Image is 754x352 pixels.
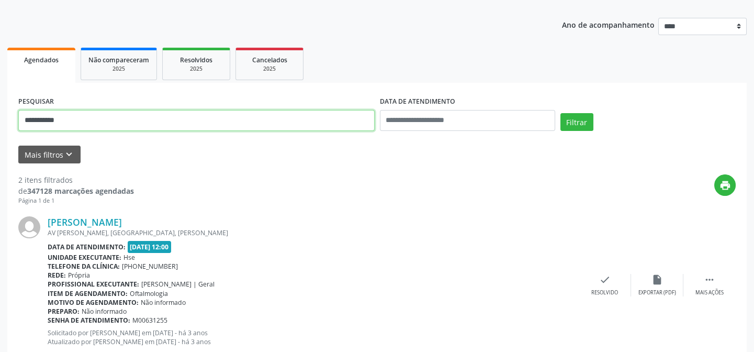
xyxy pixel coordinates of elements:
[48,316,130,325] b: Senha de atendimento:
[714,174,736,196] button: print
[88,65,149,73] div: 2025
[128,241,172,253] span: [DATE] 12:00
[18,94,54,110] label: PESQUISAR
[704,274,715,285] i: 
[695,289,724,296] div: Mais ações
[18,146,81,164] button: Mais filtroskeyboard_arrow_down
[48,298,139,307] b: Motivo de agendamento:
[380,94,455,110] label: DATA DE ATENDIMENTO
[48,243,126,251] b: Data de atendimento:
[48,262,120,271] b: Telefone da clínica:
[24,56,59,64] span: Agendados
[48,328,579,346] p: Solicitado por [PERSON_NAME] em [DATE] - há 3 anos Atualizado por [PERSON_NAME] em [DATE] - há 3 ...
[88,56,149,64] span: Não compareceram
[18,196,134,205] div: Página 1 de 1
[48,307,80,316] b: Preparo:
[180,56,212,64] span: Resolvidos
[122,262,178,271] span: [PHONE_NUMBER]
[48,228,579,237] div: AV [PERSON_NAME], [GEOGRAPHIC_DATA], [PERSON_NAME]
[130,289,168,298] span: Oftalmologia
[18,216,40,238] img: img
[560,113,593,131] button: Filtrar
[591,289,618,296] div: Resolvido
[141,298,186,307] span: Não informado
[252,56,287,64] span: Cancelados
[243,65,296,73] div: 2025
[123,253,135,262] span: Hse
[562,18,655,31] p: Ano de acompanhamento
[141,280,215,289] span: [PERSON_NAME] | Geral
[638,289,676,296] div: Exportar (PDF)
[599,274,611,285] i: check
[27,186,134,196] strong: 347128 marcações agendadas
[48,216,122,228] a: [PERSON_NAME]
[132,316,167,325] span: M00631255
[18,185,134,196] div: de
[18,174,134,185] div: 2 itens filtrados
[719,180,731,191] i: print
[63,149,75,160] i: keyboard_arrow_down
[68,271,90,280] span: Própria
[82,307,127,316] span: Não informado
[48,253,121,262] b: Unidade executante:
[170,65,222,73] div: 2025
[651,274,663,285] i: insert_drive_file
[48,271,66,280] b: Rede:
[48,280,139,289] b: Profissional executante:
[48,289,128,298] b: Item de agendamento:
